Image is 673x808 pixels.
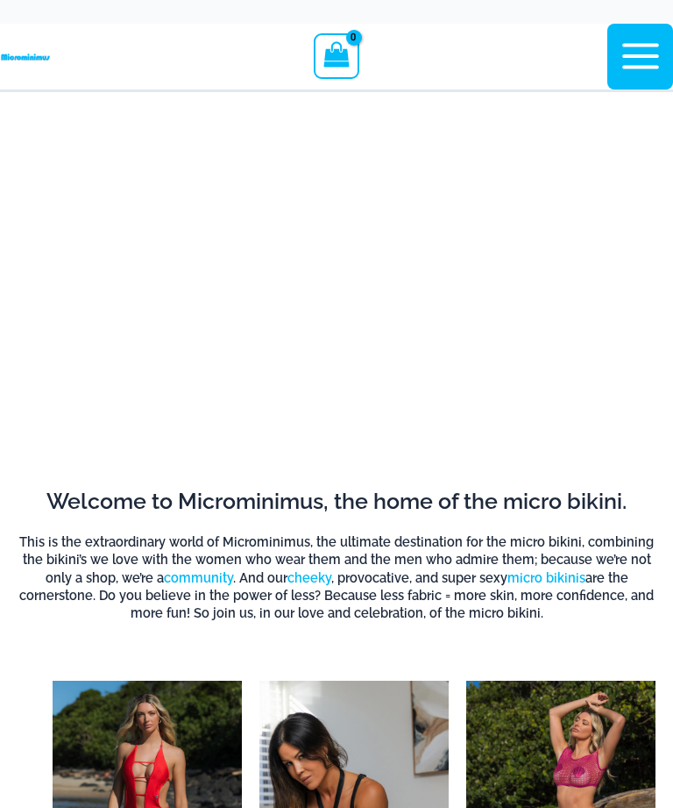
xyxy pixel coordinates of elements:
[164,570,233,585] a: community
[18,533,655,623] h6: This is the extraordinary world of Microminimus, the ultimate destination for the micro bikini, c...
[287,570,331,585] a: cheeky
[314,33,358,79] a: View Shopping Cart, empty
[507,570,585,585] a: micro bikinis
[18,487,655,516] h2: Welcome to Microminimus, the home of the micro bikini.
